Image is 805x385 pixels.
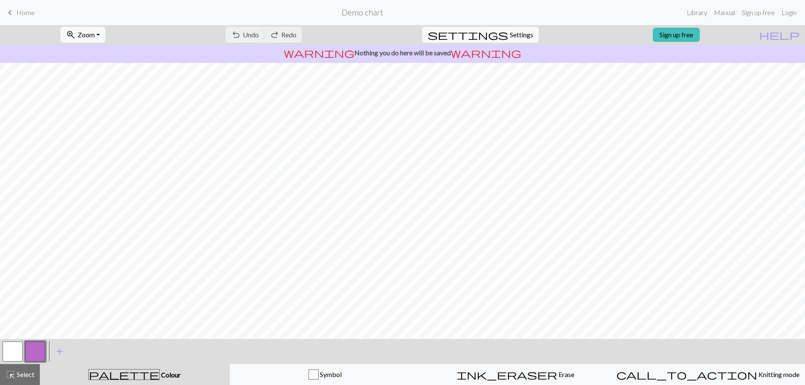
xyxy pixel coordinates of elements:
span: Home [16,8,35,16]
button: Zoom [60,27,105,43]
button: SettingsSettings [422,27,539,43]
button: Colour [40,364,230,385]
span: Zoom [78,31,95,39]
span: Settings [510,30,533,40]
span: ink_eraser [457,369,557,380]
a: Login [778,4,800,21]
p: Nothing you do here will be saved [3,48,802,58]
a: Sign up free [738,4,778,21]
span: call_to_action [616,369,757,380]
a: Home [5,5,35,20]
a: Manual [711,4,738,21]
span: Erase [557,370,574,378]
a: Library [683,4,711,21]
span: palette [89,369,159,380]
h2: Demo chart [342,8,383,17]
span: warning [451,47,521,59]
span: Colour [160,371,181,379]
a: Sign up free [653,28,700,42]
span: help [759,29,800,41]
span: warning [284,47,354,59]
span: keyboard_arrow_left [5,7,15,18]
span: highlight_alt [5,369,16,380]
span: Knitting mode [757,370,800,378]
span: Symbol [319,370,342,378]
span: add [55,346,65,357]
span: Select [16,370,34,378]
button: Symbol [230,364,421,385]
i: Settings [428,30,508,40]
button: Knitting mode [611,364,805,385]
span: settings [428,29,508,41]
span: zoom_in [66,29,76,41]
button: Erase [420,364,611,385]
